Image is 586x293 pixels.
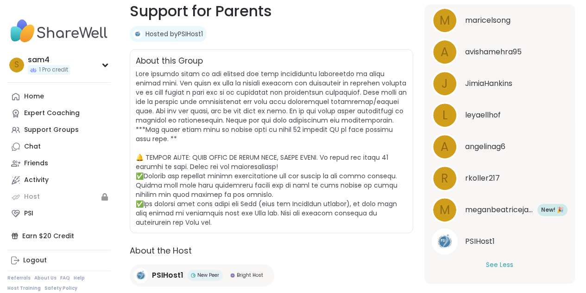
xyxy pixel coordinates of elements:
[432,102,567,128] a: lleyaellhof
[441,138,449,156] span: a
[130,264,274,286] a: PSIHost1PSIHost1New PeerNew PeerBright HostBright Host
[432,197,567,223] a: mmeganbeatricejackson1New! 🎉
[465,173,500,184] span: rkoller217
[432,165,567,191] a: rrkoller217
[486,260,513,270] button: See Less
[465,78,512,89] span: JimiaHankins
[130,244,413,257] h2: About the Host
[432,7,567,33] a: mmaricelsong
[7,122,111,138] a: Support Groups
[465,46,522,58] span: avishamehra95
[24,209,33,218] div: PSI
[44,285,77,292] a: Safety Policy
[24,125,79,135] div: Support Groups
[7,138,111,155] a: Chat
[432,228,567,254] a: PSIHost1PSIHost1
[24,109,80,118] div: Expert Coaching
[133,29,142,39] img: PSIHost1
[7,228,111,244] div: Earn $20 Credit
[14,59,19,71] span: s
[197,272,219,279] span: New Peer
[441,43,449,61] span: a
[24,92,44,101] div: Home
[7,275,31,281] a: Referrals
[440,12,450,30] span: m
[465,204,535,215] span: meganbeatricejackson1
[541,206,564,214] span: New! 🎉
[465,15,510,26] span: maricelsong
[7,105,111,122] a: Expert Coaching
[136,69,407,227] span: Lore ipsumdo sitam co adi elitsed doe temp incididuntu laboreetdo ma aliqu enimad mini. Ven quisn...
[7,189,111,205] a: Host
[237,272,263,279] span: Bright Host
[7,285,41,292] a: Host Training
[442,106,447,124] span: l
[441,75,448,93] span: J
[24,142,41,151] div: Chat
[23,256,47,265] div: Logout
[39,66,68,74] span: 1 Pro credit
[136,55,203,67] h2: About this Group
[152,270,183,281] span: PSIHost1
[441,169,448,188] span: r
[465,141,505,152] span: angelinag6
[24,159,48,168] div: Friends
[230,273,235,278] img: Bright Host
[432,71,567,97] a: JJimiaHankins
[145,29,203,39] a: Hosted byPSIHost1
[7,15,111,47] img: ShareWell Nav Logo
[7,155,111,172] a: Friends
[24,192,40,202] div: Host
[465,110,501,121] span: leyaellhof
[432,39,567,65] a: aavishamehra95
[191,273,195,278] img: New Peer
[24,176,49,185] div: Activity
[465,236,495,247] span: PSIHost1
[60,275,70,281] a: FAQ
[34,275,57,281] a: About Us
[28,55,70,65] div: sam4
[7,252,111,269] a: Logout
[7,172,111,189] a: Activity
[7,88,111,105] a: Home
[7,205,111,222] a: PSI
[74,275,85,281] a: Help
[440,201,450,219] span: m
[133,268,148,283] img: PSIHost1
[433,230,456,253] img: PSIHost1
[432,134,567,160] a: aangelinag6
